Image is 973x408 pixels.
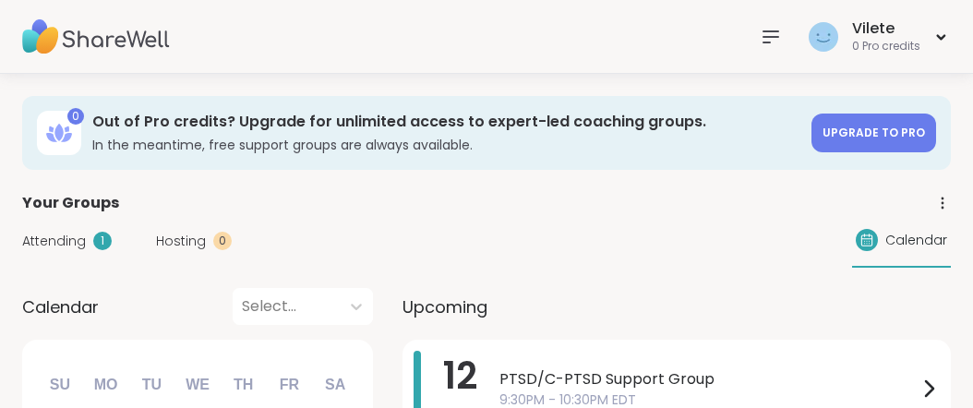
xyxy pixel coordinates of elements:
[223,365,264,405] div: Th
[131,365,172,405] div: Tu
[85,365,126,405] div: Mo
[22,294,99,319] span: Calendar
[156,232,206,251] span: Hosting
[92,112,800,132] h3: Out of Pro credits? Upgrade for unlimited access to expert-led coaching groups.
[852,39,920,54] div: 0 Pro credits
[22,192,119,214] span: Your Groups
[177,365,218,405] div: We
[67,108,84,125] div: 0
[269,365,309,405] div: Fr
[93,232,112,250] div: 1
[443,350,477,402] span: 12
[852,18,920,39] div: Vilete
[823,125,925,140] span: Upgrade to Pro
[92,136,800,154] h3: In the meantime, free support groups are always available.
[811,114,936,152] a: Upgrade to Pro
[22,5,170,69] img: ShareWell Nav Logo
[402,294,487,319] span: Upcoming
[809,22,838,52] img: Vilete
[40,365,80,405] div: Su
[22,232,86,251] span: Attending
[213,232,232,250] div: 0
[315,365,355,405] div: Sa
[885,231,947,250] span: Calendar
[499,368,918,390] span: PTSD/C-PTSD Support Group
